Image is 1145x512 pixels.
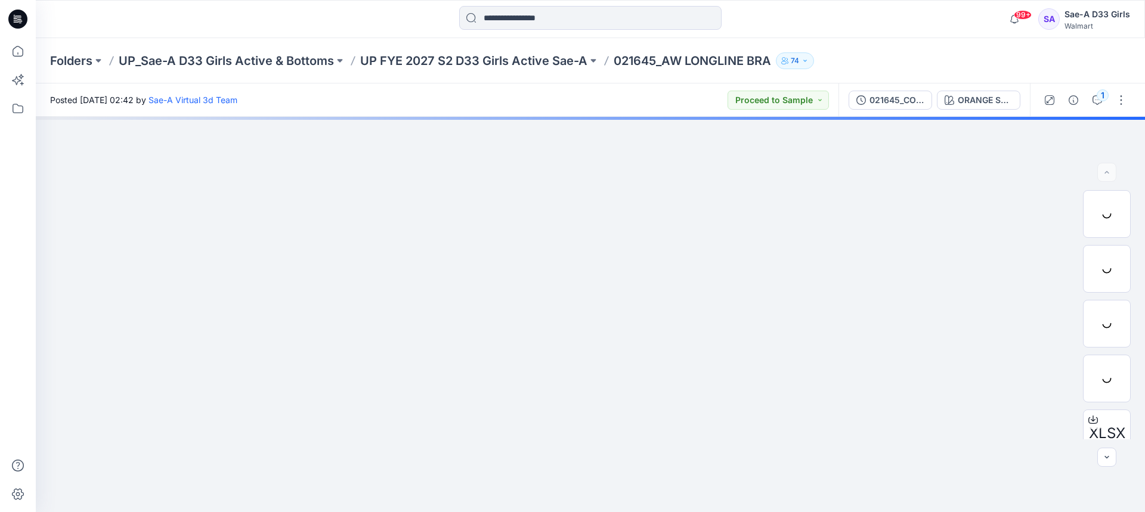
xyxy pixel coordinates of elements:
[776,52,814,69] button: 74
[1014,10,1032,20] span: 99+
[360,52,587,69] a: UP FYE 2027 S2 D33 Girls Active Sae-A
[937,91,1020,110] button: ORANGE SUNSHINE
[1097,89,1109,101] div: 1
[1064,21,1130,30] div: Walmart
[1089,423,1125,444] span: XLSX
[869,94,924,107] div: 021645_COLORS
[50,94,237,106] span: Posted [DATE] 02:42 by
[849,91,932,110] button: 021645_COLORS
[148,95,237,105] a: Sae-A Virtual 3d Team
[1088,91,1107,110] button: 1
[1064,7,1130,21] div: Sae-A D33 Girls
[119,52,334,69] a: UP_Sae-A D33 Girls Active & Bottoms
[958,94,1013,107] div: ORANGE SUNSHINE
[1038,8,1060,30] div: SA
[50,52,92,69] a: Folders
[614,52,771,69] p: 021645_AW LONGLINE BRA
[791,54,799,67] p: 74
[1064,91,1083,110] button: Details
